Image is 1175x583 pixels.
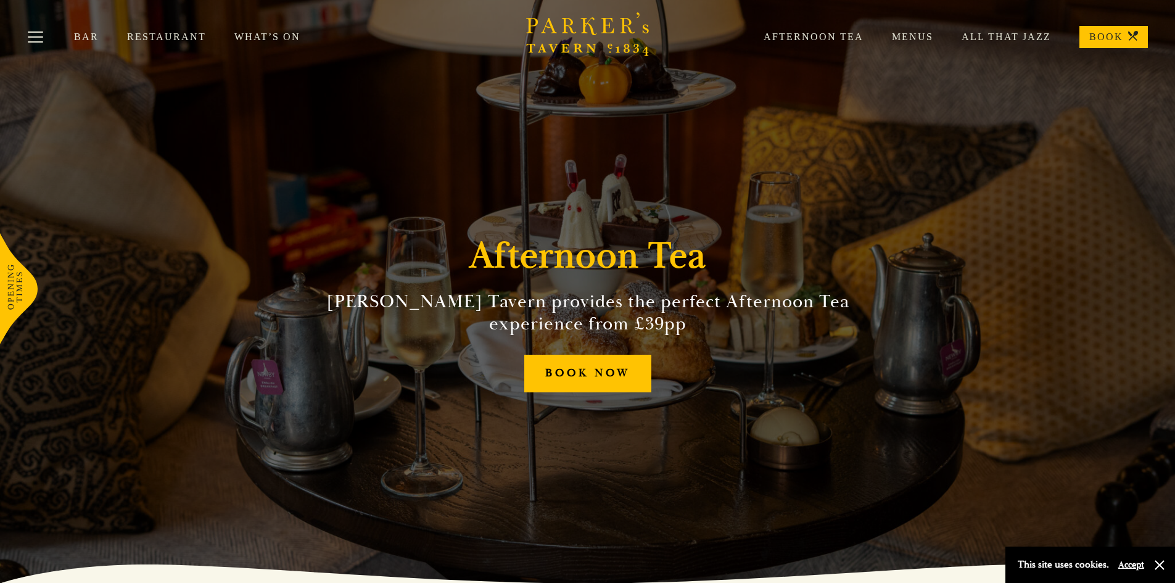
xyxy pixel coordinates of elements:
[1153,559,1166,571] button: Close and accept
[469,234,706,278] h1: Afternoon Tea
[1018,556,1109,574] p: This site uses cookies.
[524,355,651,392] a: BOOK NOW
[307,291,869,335] h2: [PERSON_NAME] Tavern provides the perfect Afternoon Tea experience from £39pp
[1118,559,1144,571] button: Accept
